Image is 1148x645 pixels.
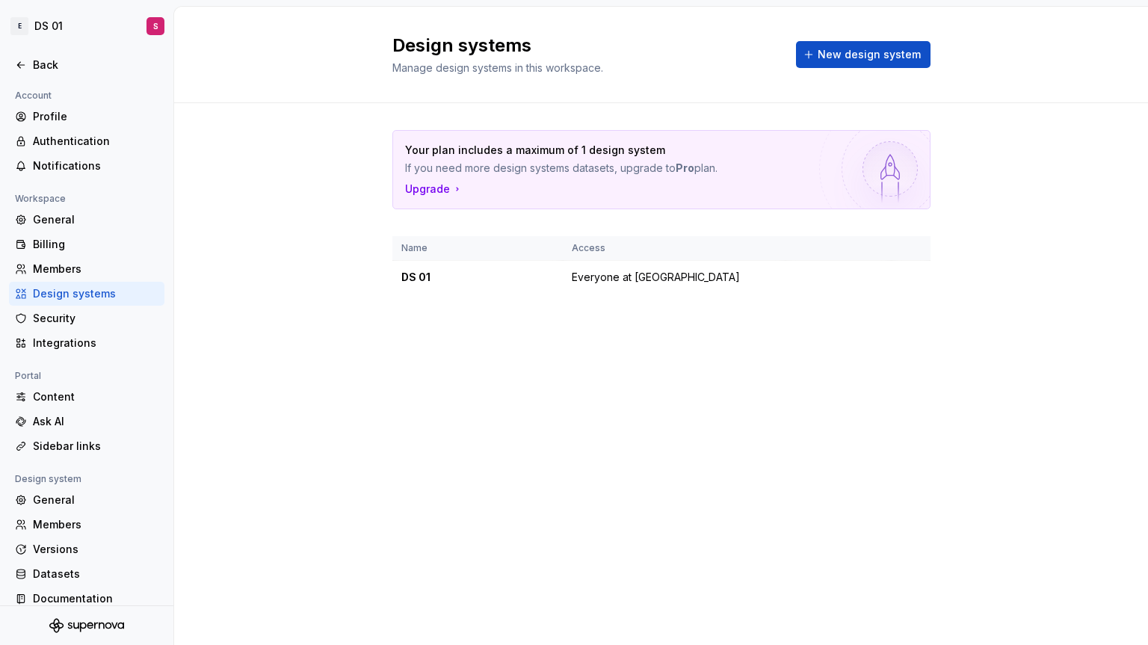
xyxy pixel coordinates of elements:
strong: Pro [676,161,694,174]
a: Documentation [9,587,164,611]
div: Design systems [33,286,158,301]
a: Notifications [9,154,164,178]
th: Access [563,236,786,261]
div: Billing [33,237,158,252]
div: General [33,493,158,507]
span: New design system [818,47,921,62]
a: Authentication [9,129,164,153]
h2: Design systems [392,34,778,58]
svg: Supernova Logo [49,618,124,633]
div: Documentation [33,591,158,606]
p: Your plan includes a maximum of 1 design system [405,143,813,158]
div: DS 01 [401,270,554,285]
div: Workspace [9,190,72,208]
a: General [9,208,164,232]
span: Manage design systems in this workspace. [392,61,603,74]
a: Integrations [9,331,164,355]
a: Ask AI [9,410,164,433]
a: Security [9,306,164,330]
div: E [10,17,28,35]
div: Design system [9,470,87,488]
a: Billing [9,232,164,256]
div: Content [33,389,158,404]
div: Authentication [33,134,158,149]
div: DS 01 [34,19,63,34]
div: Datasets [33,567,158,581]
div: Members [33,517,158,532]
div: Members [33,262,158,277]
th: Name [392,236,563,261]
a: Members [9,513,164,537]
button: EDS 01S [3,10,170,43]
a: Design systems [9,282,164,306]
div: Security [33,311,158,326]
a: Datasets [9,562,164,586]
div: Versions [33,542,158,557]
div: Integrations [33,336,158,351]
a: Back [9,53,164,77]
div: Notifications [33,158,158,173]
div: S [153,20,158,32]
div: Ask AI [33,414,158,429]
div: Portal [9,367,47,385]
span: Everyone at [GEOGRAPHIC_DATA] [572,270,740,285]
a: Versions [9,537,164,561]
p: If you need more design systems datasets, upgrade to plan. [405,161,813,176]
button: New design system [796,41,931,68]
div: General [33,212,158,227]
button: Upgrade [405,182,463,197]
a: Profile [9,105,164,129]
div: Account [9,87,58,105]
a: General [9,488,164,512]
a: Sidebar links [9,434,164,458]
div: Sidebar links [33,439,158,454]
div: Back [33,58,158,72]
div: Profile [33,109,158,124]
a: Content [9,385,164,409]
a: Members [9,257,164,281]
